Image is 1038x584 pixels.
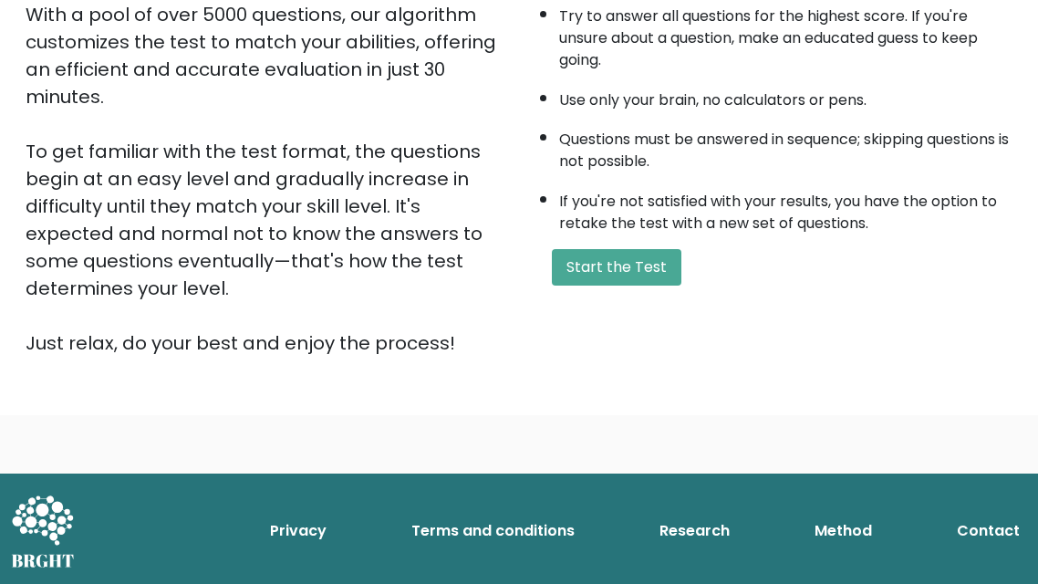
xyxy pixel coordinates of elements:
[263,513,334,549] a: Privacy
[559,120,1012,172] li: Questions must be answered in sequence; skipping questions is not possible.
[552,249,681,286] button: Start the Test
[559,80,1012,111] li: Use only your brain, no calculators or pens.
[652,513,737,549] a: Research
[404,513,582,549] a: Terms and conditions
[559,182,1012,235] li: If you're not satisfied with your results, you have the option to retake the test with a new set ...
[950,513,1027,549] a: Contact
[807,513,879,549] a: Method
